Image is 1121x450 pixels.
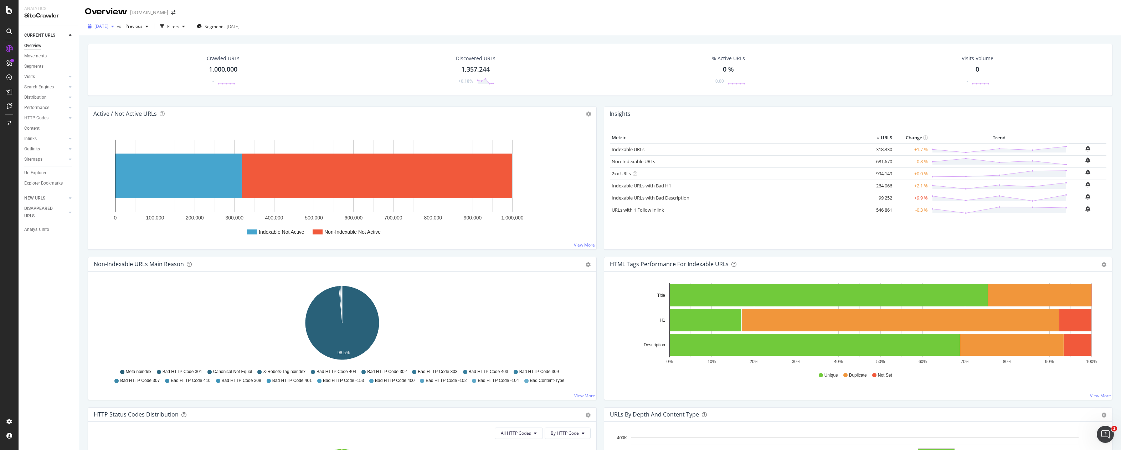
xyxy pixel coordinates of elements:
div: Non-Indexable URLs Main Reason [94,260,184,268]
div: gear [1101,413,1106,418]
div: Visits Volume [962,55,993,62]
div: Url Explorer [24,169,46,177]
div: Outlinks [24,145,40,153]
text: 98.5% [338,350,350,355]
a: Overview [24,42,74,50]
div: bell-plus [1085,194,1090,200]
div: HTTP Codes [24,114,48,122]
div: +0.18% [458,78,473,84]
div: CURRENT URLS [24,32,55,39]
text: 50% [876,359,885,364]
a: Search Engines [24,83,67,91]
text: 400K [617,435,627,440]
div: Explorer Bookmarks [24,180,63,187]
a: Indexable URLs with Bad H1 [612,182,671,189]
span: Bad HTTP Code 309 [519,369,559,375]
button: [DATE] [85,21,117,32]
div: 0 % [723,65,734,74]
span: Canonical Not Equal [213,369,252,375]
button: All HTTP Codes [495,428,543,439]
div: HTTP Status Codes Distribution [94,411,179,418]
div: Search Engines [24,83,54,91]
div: bell-plus [1085,206,1090,212]
div: Filters [167,24,179,30]
text: Non-Indexable Not Active [324,229,381,235]
span: Bad HTTP Code -104 [478,378,519,384]
span: By HTTP Code [551,430,579,436]
a: Indexable URLs with Bad Description [612,195,689,201]
div: 1,357,244 [461,65,490,74]
a: NEW URLS [24,195,67,202]
div: gear [586,413,591,418]
div: Performance [24,104,49,112]
text: 1,000,000 [501,215,523,221]
div: - [212,78,214,84]
text: 40% [834,359,843,364]
text: 600,000 [345,215,363,221]
text: 20% [750,359,758,364]
span: Unique [824,372,838,378]
span: Duplicate [849,372,867,378]
a: Visits [24,73,67,81]
a: Performance [24,104,67,112]
text: 300,000 [225,215,243,221]
text: 10% [707,359,716,364]
span: Bad HTTP Code 301 [163,369,202,375]
div: 0 [976,65,979,74]
a: Non-Indexable URLs [612,158,655,165]
div: HTML Tags Performance for Indexable URLs [610,260,729,268]
text: 30% [792,359,800,364]
div: gear [1101,262,1106,267]
td: 546,861 [865,204,894,216]
a: View More [574,242,595,248]
span: 2025 Aug. 17th [94,23,108,29]
div: Discovered URLs [456,55,495,62]
text: 900,000 [464,215,482,221]
text: 500,000 [305,215,323,221]
td: +0.0 % [894,167,930,180]
span: X-Robots-Tag noindex [263,369,305,375]
span: Bad HTTP Code 303 [418,369,457,375]
div: bell-plus [1085,146,1090,151]
a: Inlinks [24,135,67,143]
span: Bad HTTP Code 403 [469,369,508,375]
a: URLs with 1 Follow Inlink [612,207,664,213]
div: Crawled URLs [207,55,240,62]
div: Movements [24,52,47,60]
div: - [967,78,968,84]
a: 2xx URLs [612,170,631,177]
a: Explorer Bookmarks [24,180,74,187]
div: Distribution [24,94,47,101]
text: Indexable Not Active [259,229,304,235]
button: Filters [157,21,188,32]
a: Analysis Info [24,226,74,233]
div: A chart. [610,283,1107,366]
span: vs [117,23,123,29]
text: 70% [961,359,969,364]
div: Content [24,125,40,132]
svg: A chart. [94,283,591,366]
button: Segments[DATE] [194,21,242,32]
div: NEW URLS [24,195,45,202]
td: +1.7 % [894,143,930,156]
span: Not Set [878,372,892,378]
text: Description [643,342,665,347]
a: HTTP Codes [24,114,67,122]
span: All HTTP Codes [501,430,531,436]
div: gear [586,262,591,267]
div: % Active URLs [712,55,745,62]
div: Inlinks [24,135,37,143]
text: H1 [659,318,665,323]
text: 200,000 [186,215,204,221]
div: arrow-right-arrow-left [171,10,175,15]
div: 1,000,000 [209,65,237,74]
a: Sitemaps [24,156,67,163]
a: Distribution [24,94,67,101]
span: Meta noindex [126,369,151,375]
a: View More [574,393,595,399]
td: -0.3 % [894,204,930,216]
span: Bad HTTP Code 400 [375,378,415,384]
div: URLs by Depth and Content Type [610,411,699,418]
span: Bad HTTP Code 308 [222,378,261,384]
